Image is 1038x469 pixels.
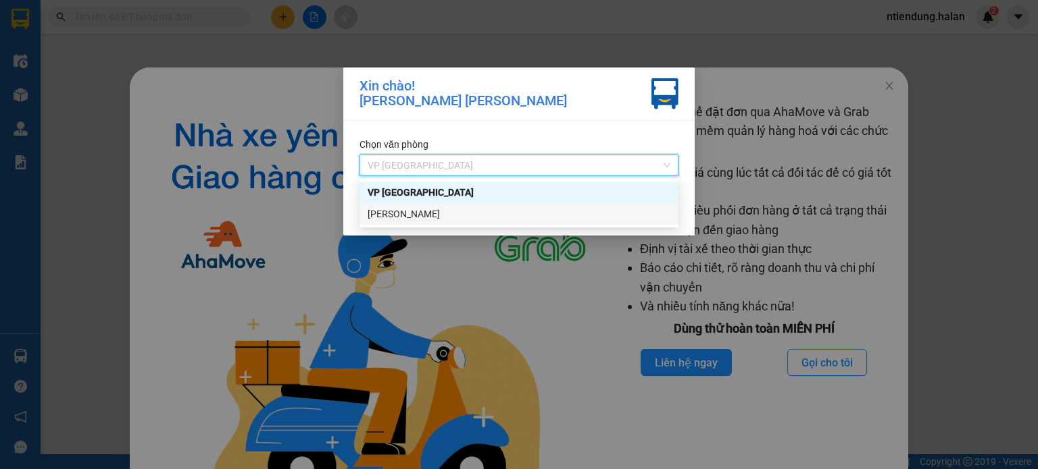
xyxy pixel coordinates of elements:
[368,185,670,200] div: VP [GEOGRAPHIC_DATA]
[360,203,678,225] div: VP Hoàng Văn Thụ
[360,182,678,203] div: VP Bắc Sơn
[368,206,670,221] div: [PERSON_NAME]
[360,137,678,152] div: Chọn văn phòng
[651,78,678,109] img: vxr-icon
[368,155,670,175] span: VP Bắc Sơn
[360,78,567,109] div: Xin chào! [PERSON_NAME] [PERSON_NAME]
